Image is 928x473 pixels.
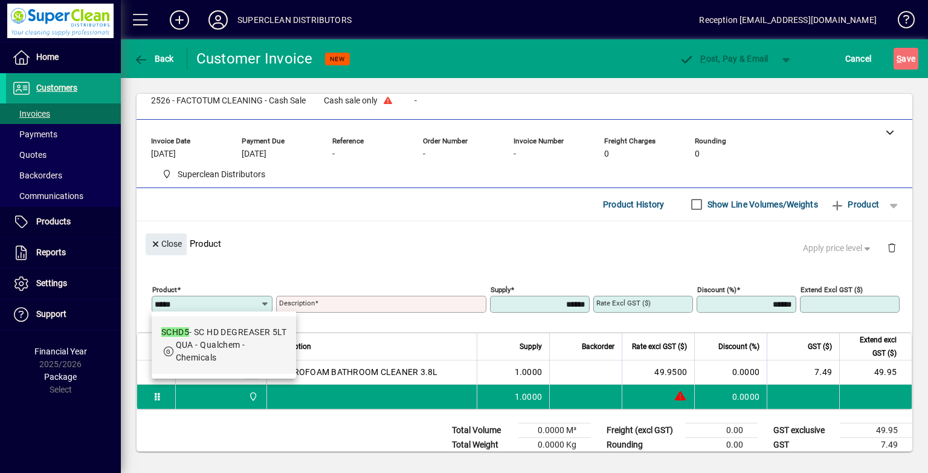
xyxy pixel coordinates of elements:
[196,49,313,68] div: Customer Invoice
[414,96,417,106] span: -
[152,285,177,293] mat-label: Product
[515,366,543,378] span: 1.0000
[6,42,121,73] a: Home
[146,233,187,255] button: Close
[694,360,767,385] td: 0.0000
[36,83,77,93] span: Customers
[685,423,758,437] td: 0.00
[839,360,912,385] td: 49.95
[242,149,266,159] span: [DATE]
[34,347,87,356] span: Financial Year
[596,299,651,307] mat-label: Rate excl GST ($)
[514,149,516,159] span: -
[121,48,187,70] app-page-header-button: Back
[685,437,758,452] td: 0.00
[601,423,685,437] td: Freight (excl GST)
[695,149,700,159] span: 0
[582,340,614,353] span: Backorder
[130,48,177,70] button: Back
[12,171,62,180] span: Backorders
[801,285,863,293] mat-label: Extend excl GST ($)
[674,48,775,70] button: Post, Pay & Email
[877,242,906,253] app-page-header-button: Delete
[6,269,121,299] a: Settings
[332,149,335,159] span: -
[6,145,121,165] a: Quotes
[152,316,296,374] mat-option: SCHD5 - SC HD DEGREASER 5LT
[630,366,687,378] div: 49.9500
[798,237,878,259] button: Apply price level
[279,299,315,307] mat-label: Description
[237,10,352,30] div: SUPERCLEAN DISTRIBUTORS
[151,96,306,106] span: 2526 - FACTOTUM CLEANING - Cash Sale
[12,109,50,119] span: Invoices
[176,340,245,362] span: QUA - Qualchem - Chemicals
[274,366,438,378] span: ENVIROFOAM BATHROOM CLEANER 3.8L
[143,238,190,249] app-page-header-button: Close
[705,198,818,210] label: Show Line Volumes/Weights
[718,340,759,353] span: Discount (%)
[423,149,425,159] span: -
[697,285,736,293] mat-label: Discount (%)
[598,194,669,215] button: Product History
[150,234,182,254] span: Close
[699,10,877,30] div: Reception [EMAIL_ADDRESS][DOMAIN_NAME]
[446,423,518,437] td: Total Volume
[6,186,121,206] a: Communications
[245,390,259,403] span: Superclean Distributors
[36,217,71,226] span: Products
[840,423,912,437] td: 49.95
[680,54,768,64] span: ost, Pay & Email
[12,150,47,160] span: Quotes
[840,437,912,452] td: 7.49
[491,285,511,293] mat-label: Supply
[161,327,189,337] em: SCHD5
[324,96,378,106] span: Cash sale only
[845,49,872,68] span: Cancel
[160,9,199,31] button: Add
[6,299,121,330] a: Support
[842,48,875,70] button: Cancel
[604,149,609,159] span: 0
[6,103,121,124] a: Invoices
[877,233,906,263] button: Delete
[897,49,915,68] span: ave
[894,48,918,70] button: Save
[137,221,912,266] div: Product
[700,54,706,64] span: P
[889,2,913,42] a: Knowledge Base
[134,54,174,64] span: Back
[601,437,685,452] td: Rounding
[161,326,286,339] div: - SC HD DEGREASER 5LT
[36,309,66,319] span: Support
[157,167,270,182] span: Superclean Distributors
[808,340,832,353] span: GST ($)
[44,372,77,382] span: Package
[12,191,83,201] span: Communications
[520,340,542,353] span: Supply
[6,207,121,237] a: Products
[767,437,840,452] td: GST
[12,129,57,139] span: Payments
[36,278,67,288] span: Settings
[36,247,66,257] span: Reports
[632,340,687,353] span: Rate excl GST ($)
[515,391,543,403] span: 1.0000
[603,195,665,214] span: Product History
[6,238,121,268] a: Reports
[767,423,840,437] td: GST exclusive
[178,168,265,181] span: Superclean Distributors
[694,385,767,409] td: 0.0000
[803,242,873,255] span: Apply price level
[6,124,121,145] a: Payments
[330,55,345,63] span: NEW
[446,437,518,452] td: Total Weight
[847,333,897,360] span: Extend excl GST ($)
[151,149,176,159] span: [DATE]
[518,423,591,437] td: 0.0000 M³
[36,52,59,62] span: Home
[6,165,121,186] a: Backorders
[518,437,591,452] td: 0.0000 Kg
[767,360,839,385] td: 7.49
[199,9,237,31] button: Profile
